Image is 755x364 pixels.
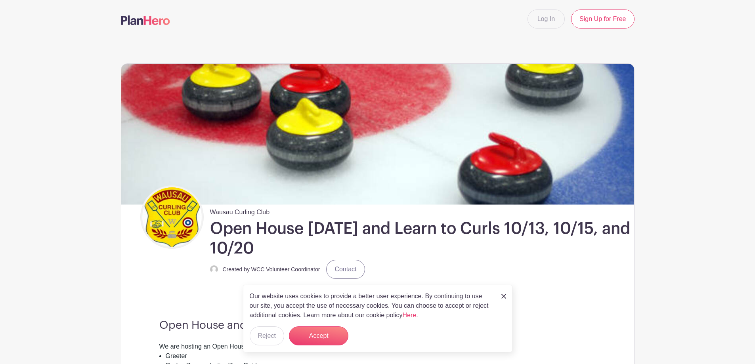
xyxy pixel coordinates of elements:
img: curling%20house%20with%20rocks.jpg [121,64,634,204]
a: Contact [326,260,365,279]
div: We are hosting an Open House followed by 3 dates of L2Cs in October. Volunteer needs for these ev... [159,342,596,351]
h3: Open House and L2Cs [159,319,596,332]
a: Log In [528,10,565,29]
li: Greeter [166,351,596,361]
img: close_button-5f87c8562297e5c2d7936805f587ecaba9071eb48480494691a3f1689db116b3.svg [501,294,506,299]
h1: Open House [DATE] and Learn to Curls 10/13, 10/15, and 10/20 [210,219,631,258]
button: Accept [289,326,348,345]
a: Sign Up for Free [571,10,634,29]
a: Here [403,312,417,318]
img: logo-507f7623f17ff9eddc593b1ce0a138ce2505c220e1c5a4e2b4648c50719b7d32.svg [121,15,170,25]
img: default-ce2991bfa6775e67f084385cd625a349d9dcbb7a52a09fb2fda1e96e2d18dcdb.png [210,265,218,273]
span: Wausau Curling Club [210,204,270,217]
small: Created by WCC Volunteer Coordinator [223,266,320,273]
button: Reject [250,326,284,345]
p: Our website uses cookies to provide a better user experience. By continuing to use our site, you ... [250,292,493,320]
img: WCC%20logo.png [142,187,202,247]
